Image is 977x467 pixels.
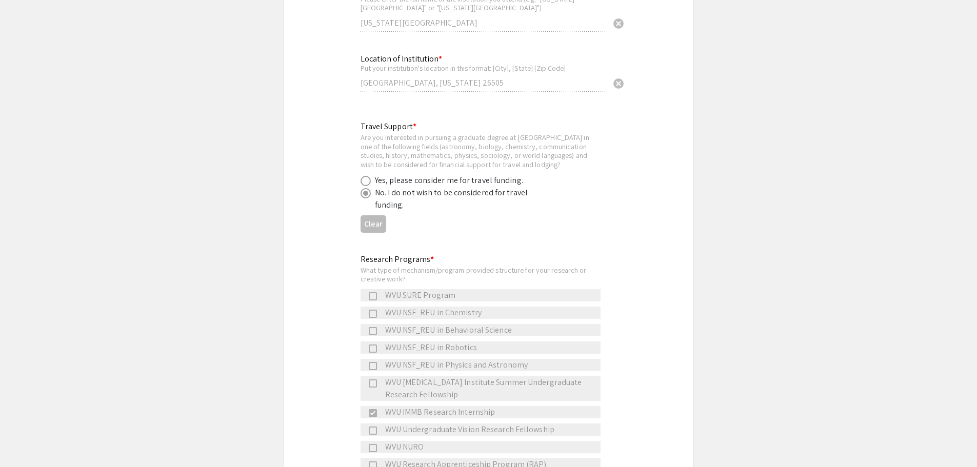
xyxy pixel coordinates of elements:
div: Are you interested in pursuing a graduate degree at [GEOGRAPHIC_DATA] in one of the following fie... [361,133,601,169]
mat-label: Research Programs [361,254,434,265]
button: Clear [608,73,629,93]
iframe: Chat [8,421,44,459]
div: Put your institution's location in this format: [City], [State] [Zip Code] [361,64,608,73]
mat-label: Travel Support [361,121,417,132]
input: Type Here [361,77,608,88]
div: What type of mechanism/program provided structure for your research or creative work? [361,266,601,283]
mat-label: Location of Institution [361,53,442,64]
div: Yes, please consider me for travel funding. [375,174,523,187]
span: cancel [612,17,625,30]
div: No. I do not wish to be considered for travel funding. [375,187,554,211]
span: cancel [612,77,625,90]
button: Clear [361,215,386,232]
input: Type Here [361,17,608,28]
button: Clear [608,12,629,33]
